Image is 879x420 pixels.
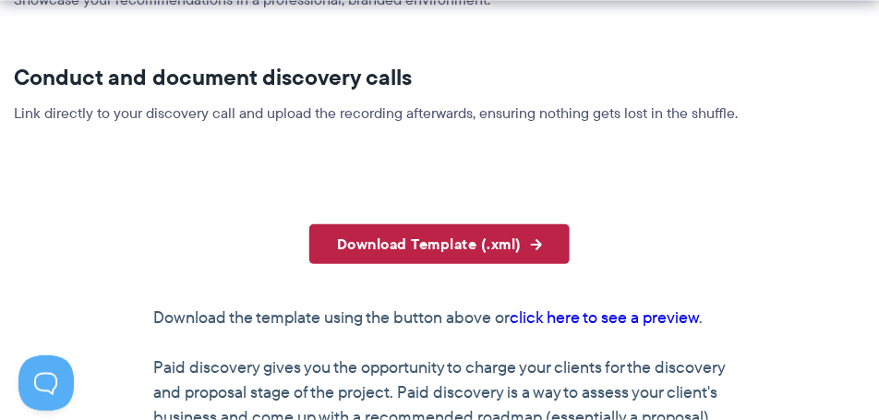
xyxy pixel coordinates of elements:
[14,65,865,91] h3: Conduct and document discovery calls
[18,355,74,411] iframe: Toggle Customer Support
[309,224,570,264] a: Download Template (.xml)
[153,306,726,330] p: Download the template using the button above or .
[14,102,865,125] p: Link directly to your discovery call and upload the recording afterwards, ensuring nothing gets l...
[510,306,699,330] a: click here to see a preview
